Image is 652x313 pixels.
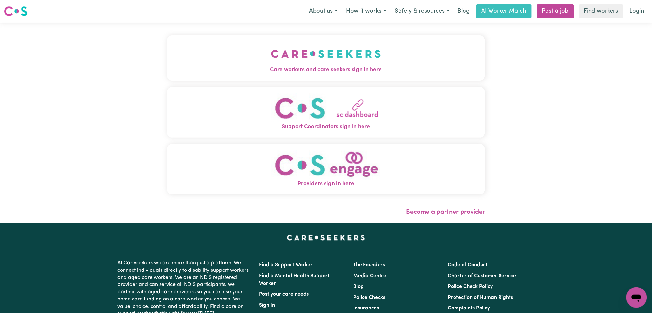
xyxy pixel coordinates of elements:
a: Post your care needs [259,292,309,297]
button: Care workers and care seekers sign in here [167,35,485,81]
a: Careseekers logo [4,4,28,19]
a: Complaints Policy [448,306,490,311]
a: Media Centre [354,273,387,279]
a: Find a Support Worker [259,262,313,268]
a: Police Checks [354,295,386,300]
a: Blog [354,284,364,289]
span: Providers sign in here [167,180,485,188]
img: Careseekers logo [4,5,28,17]
a: Careseekers home page [287,235,365,240]
a: AI Worker Match [476,4,532,18]
a: Protection of Human Rights [448,295,513,300]
button: Providers sign in here [167,144,485,194]
a: Become a partner provider [406,209,485,215]
button: Support Coordinators sign in here [167,87,485,138]
a: Find a Mental Health Support Worker [259,273,330,286]
a: Login [626,4,648,18]
a: Code of Conduct [448,262,488,268]
button: About us [305,5,342,18]
a: Sign In [259,303,275,308]
a: Find workers [579,4,623,18]
a: Charter of Customer Service [448,273,516,279]
a: Police Check Policy [448,284,493,289]
a: The Founders [354,262,385,268]
button: How it works [342,5,390,18]
iframe: Button to launch messaging window [626,287,647,308]
a: Post a job [537,4,574,18]
a: Blog [454,4,474,18]
button: Safety & resources [390,5,454,18]
a: Insurances [354,306,379,311]
span: Care workers and care seekers sign in here [167,66,485,74]
span: Support Coordinators sign in here [167,123,485,131]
